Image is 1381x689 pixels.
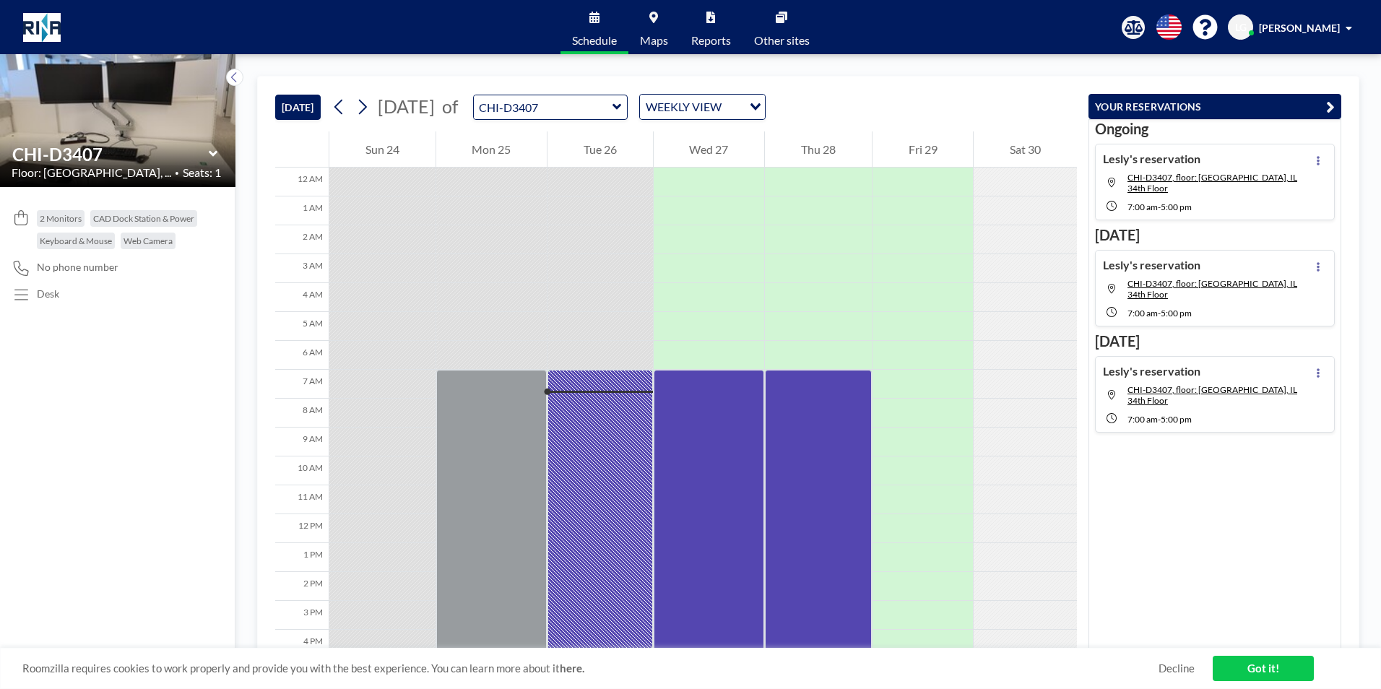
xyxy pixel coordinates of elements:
[1159,662,1195,675] a: Decline
[275,456,329,485] div: 10 AM
[1158,201,1161,212] span: -
[40,235,112,246] span: Keyboard & Mouse
[560,662,584,675] a: here.
[378,95,435,117] span: [DATE]
[1127,201,1158,212] span: 7:00 AM
[654,131,765,168] div: Wed 27
[1127,278,1297,300] span: CHI-D3407, floor: Chicago, IL 34th Floor
[275,225,329,254] div: 2 AM
[175,168,179,178] span: •
[726,97,741,116] input: Search for option
[765,131,872,168] div: Thu 28
[974,131,1077,168] div: Sat 30
[1127,172,1297,194] span: CHI-D3407, floor: Chicago, IL 34th Floor
[643,97,724,116] span: WEEKLY VIEW
[1158,308,1161,318] span: -
[754,35,810,46] span: Other sites
[12,144,209,165] input: CHI-D3407
[275,399,329,428] div: 8 AM
[1127,308,1158,318] span: 7:00 AM
[1235,21,1247,34] span: LG
[275,312,329,341] div: 5 AM
[1161,308,1192,318] span: 5:00 PM
[1103,152,1200,166] h4: Lesly's reservation
[873,131,974,168] div: Fri 29
[1161,201,1192,212] span: 5:00 PM
[275,514,329,543] div: 12 PM
[474,95,612,119] input: CHI-D3407
[1095,226,1335,244] h3: [DATE]
[436,131,547,168] div: Mon 25
[1088,94,1341,119] button: YOUR RESERVATIONS
[37,261,118,274] span: No phone number
[1259,22,1340,34] span: [PERSON_NAME]
[1103,364,1200,378] h4: Lesly's reservation
[1158,414,1161,425] span: -
[275,485,329,514] div: 11 AM
[275,95,321,120] button: [DATE]
[1161,414,1192,425] span: 5:00 PM
[23,13,61,42] img: organization-logo
[547,131,653,168] div: Tue 26
[275,283,329,312] div: 4 AM
[12,165,171,180] span: Floor: [GEOGRAPHIC_DATA], ...
[37,287,59,300] p: Desk
[1127,414,1158,425] span: 7:00 AM
[640,95,765,119] div: Search for option
[329,131,436,168] div: Sun 24
[1095,120,1335,138] h3: Ongoing
[1095,332,1335,350] h3: [DATE]
[40,213,82,224] span: 2 Monitors
[275,630,329,659] div: 4 PM
[442,95,458,118] span: of
[1127,384,1297,406] span: CHI-D3407, floor: Chicago, IL 34th Floor
[275,543,329,572] div: 1 PM
[275,428,329,456] div: 9 AM
[275,572,329,601] div: 2 PM
[275,168,329,196] div: 12 AM
[275,601,329,630] div: 3 PM
[275,196,329,225] div: 1 AM
[572,35,617,46] span: Schedule
[275,341,329,370] div: 6 AM
[275,370,329,399] div: 7 AM
[22,662,1159,675] span: Roomzilla requires cookies to work properly and provide you with the best experience. You can lea...
[1213,656,1314,681] a: Got it!
[183,165,221,180] span: Seats: 1
[640,35,668,46] span: Maps
[124,235,173,246] span: Web Camera
[691,35,731,46] span: Reports
[275,254,329,283] div: 3 AM
[1103,258,1200,272] h4: Lesly's reservation
[93,213,194,224] span: CAD Dock Station & Power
